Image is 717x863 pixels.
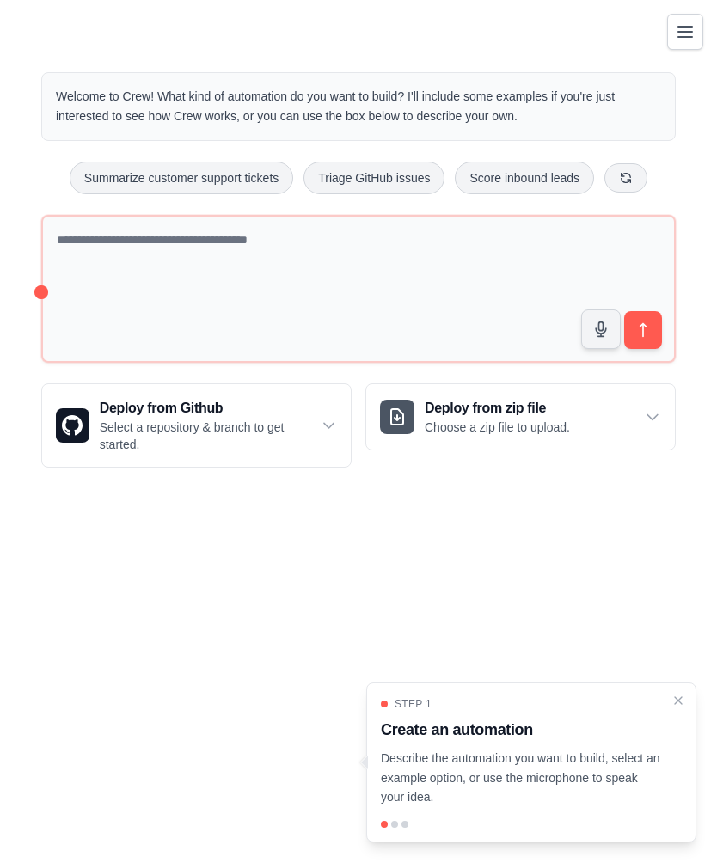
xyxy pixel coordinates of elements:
[70,162,293,194] button: Summarize customer support tickets
[425,419,570,436] p: Choose a zip file to upload.
[667,14,703,50] button: Toggle navigation
[100,398,321,419] h3: Deploy from Github
[303,162,444,194] button: Triage GitHub issues
[56,87,661,126] p: Welcome to Crew! What kind of automation do you want to build? I'll include some examples if you'...
[381,749,661,807] p: Describe the automation you want to build, select an example option, or use the microphone to spe...
[381,718,661,742] h3: Create an automation
[671,694,685,707] button: Close walkthrough
[455,162,594,194] button: Score inbound leads
[425,398,570,419] h3: Deploy from zip file
[395,697,432,711] span: Step 1
[100,419,321,453] p: Select a repository & branch to get started.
